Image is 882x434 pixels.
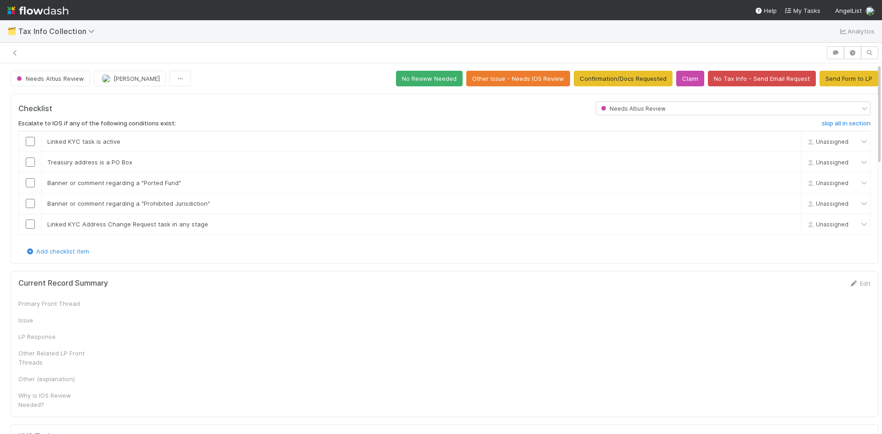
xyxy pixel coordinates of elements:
span: Unassigned [805,138,848,145]
button: Other Issue - Needs IOS Review [466,71,570,86]
span: Banner or comment regarding a "Prohibited Jurisdiction" [47,200,210,207]
a: skip all in section [822,120,871,131]
span: Needs Altius Review [599,105,666,112]
span: Banner or comment regarding a "Ported Fund" [47,179,181,186]
span: AngelList [835,7,862,14]
div: Other Related LP Front Threads [18,349,87,367]
h5: Checklist [18,104,52,113]
button: No Review Needed [396,71,463,86]
img: avatar_0c8687a4-28be-40e9-aba5-f69283dcd0e7.png [865,6,875,16]
button: Claim [676,71,704,86]
div: Other (explanation) [18,374,87,383]
h6: Escalate to IOS if any of the following conditions exist: [18,120,176,127]
span: Linked KYC Address Change Request task in any stage [47,220,208,228]
span: 🗂️ [7,27,17,35]
span: Unassigned [805,180,848,186]
img: logo-inverted-e16ddd16eac7371096b0.svg [7,3,68,18]
div: Primary Front Thread [18,299,87,308]
div: Help [755,6,777,15]
span: Treasury address is a PO Box [47,158,132,166]
h6: skip all in section [822,120,871,127]
span: Unassigned [805,159,848,166]
div: Why is IOS Review Needed? [18,391,87,409]
a: Analytics [838,26,875,37]
a: Add checklist item [25,248,89,255]
div: LP Response [18,332,87,341]
span: Unassigned [805,221,848,228]
button: Send Form to LP [820,71,878,86]
span: Tax Info Collection [18,27,99,36]
span: Unassigned [805,200,848,207]
span: My Tasks [784,7,820,14]
span: [PERSON_NAME] [113,75,160,82]
a: Edit [849,280,871,287]
button: Confirmation/Docs Requested [574,71,673,86]
span: Needs Altius Review [15,75,84,82]
button: No Tax Info - Send Email Request [708,71,816,86]
div: Issue [18,316,87,325]
img: avatar_0c8687a4-28be-40e9-aba5-f69283dcd0e7.png [102,74,111,83]
button: Needs Altius Review [11,71,90,86]
span: Linked KYC task is active [47,138,120,145]
a: My Tasks [784,6,820,15]
button: [PERSON_NAME] [94,71,166,86]
h5: Current Record Summary [18,279,108,288]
